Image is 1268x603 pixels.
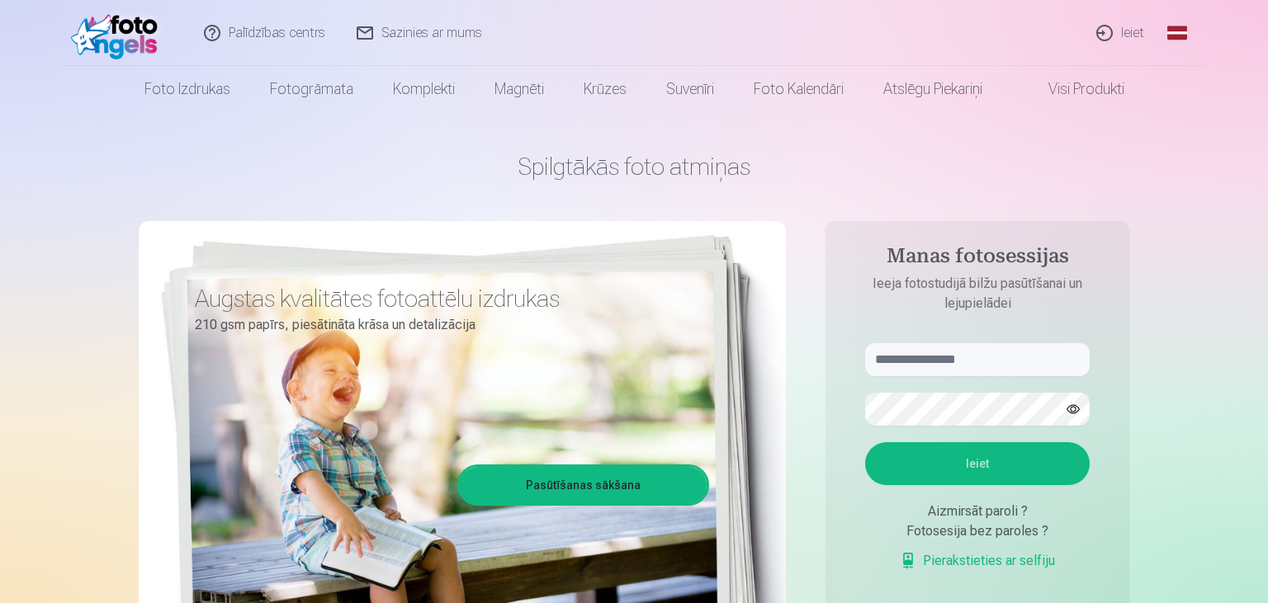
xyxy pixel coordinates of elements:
[865,502,1090,521] div: Aizmirsāt paroli ?
[373,66,475,112] a: Komplekti
[849,274,1106,313] p: Ieeja fotostudijā bilžu pasūtīšanai un lejupielādei
[1002,66,1144,112] a: Visi produkti
[865,521,1090,541] div: Fotosesija bez paroles ?
[71,7,166,59] img: /fa1
[900,551,1055,571] a: Pierakstieties ar selfiju
[139,152,1129,181] h1: Spilgtākās foto atmiņas
[475,66,564,112] a: Magnēti
[646,66,734,112] a: Suvenīri
[195,313,697,337] p: 210 gsm papīrs, piesātināta krāsa un detalizācija
[734,66,863,112] a: Foto kalendāri
[849,244,1106,274] h4: Manas fotosessijas
[250,66,373,112] a: Fotogrāmata
[865,442,1090,485] button: Ieiet
[460,467,707,503] a: Pasūtīšanas sākšana
[195,284,697,313] h3: Augstas kvalitātes fotoattēlu izdrukas
[125,66,250,112] a: Foto izdrukas
[863,66,1002,112] a: Atslēgu piekariņi
[564,66,646,112] a: Krūzes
